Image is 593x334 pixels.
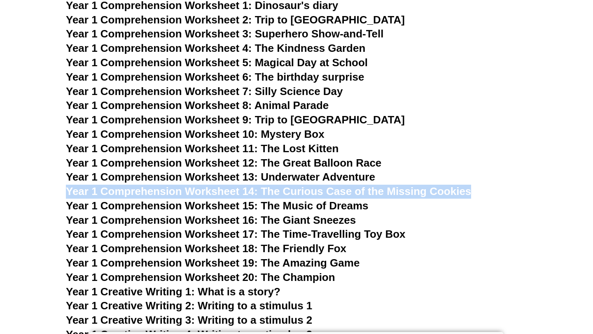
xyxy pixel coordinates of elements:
a: Year 1 Creative Writing 2: Writing to a stimulus 1 [66,299,312,312]
a: Year 1 Comprehension Worksheet 16: The Giant Sneezes [66,214,356,226]
a: Year 1 Comprehension Worksheet 4: The Kindness Garden [66,42,365,54]
a: Year 1 Comprehension Worksheet 17: The Time-Travelling Toy Box [66,228,406,240]
a: Year 1 Comprehension Worksheet 3: Superhero Show-and-Tell [66,28,384,40]
a: Year 1 Creative Writing 1: What is a story? [66,285,280,298]
a: Year 1 Comprehension Worksheet 11: The Lost Kitten [66,142,339,155]
a: Year 1 Comprehension Worksheet 8: Animal Parade [66,99,329,111]
a: Year 1 Comprehension Worksheet 20: The Champion [66,271,335,283]
a: Year 1 Comprehension Worksheet 10: Mystery Box [66,128,325,140]
a: Year 1 Comprehension Worksheet 18: The Friendly Fox [66,242,346,255]
a: Year 1 Comprehension Worksheet 7: Silly Science Day [66,85,343,97]
a: Year 1 Comprehension Worksheet 9: Trip to [GEOGRAPHIC_DATA] [66,114,405,126]
a: Year 1 Comprehension Worksheet 2: Trip to [GEOGRAPHIC_DATA] [66,14,405,26]
a: Year 1 Comprehension Worksheet 6: The birthday surprise [66,71,364,83]
a: Year 1 Comprehension Worksheet 5: Magical Day at School [66,56,368,69]
iframe: Chat Widget [452,241,593,334]
a: Year 1 Comprehension Worksheet 13: Underwater Adventure [66,171,375,183]
a: Year 1 Comprehension Worksheet 15: The Music of Dreams [66,199,369,212]
a: Year 1 Creative Writing 3: Writing to a stimulus 2 [66,314,312,326]
a: Year 1 Comprehension Worksheet 14: The Curious Case of the Missing Cookies [66,185,471,197]
a: Year 1 Comprehension Worksheet 12: The Great Balloon Race [66,157,381,169]
a: Year 1 Comprehension Worksheet 19: The Amazing Game [66,257,360,269]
